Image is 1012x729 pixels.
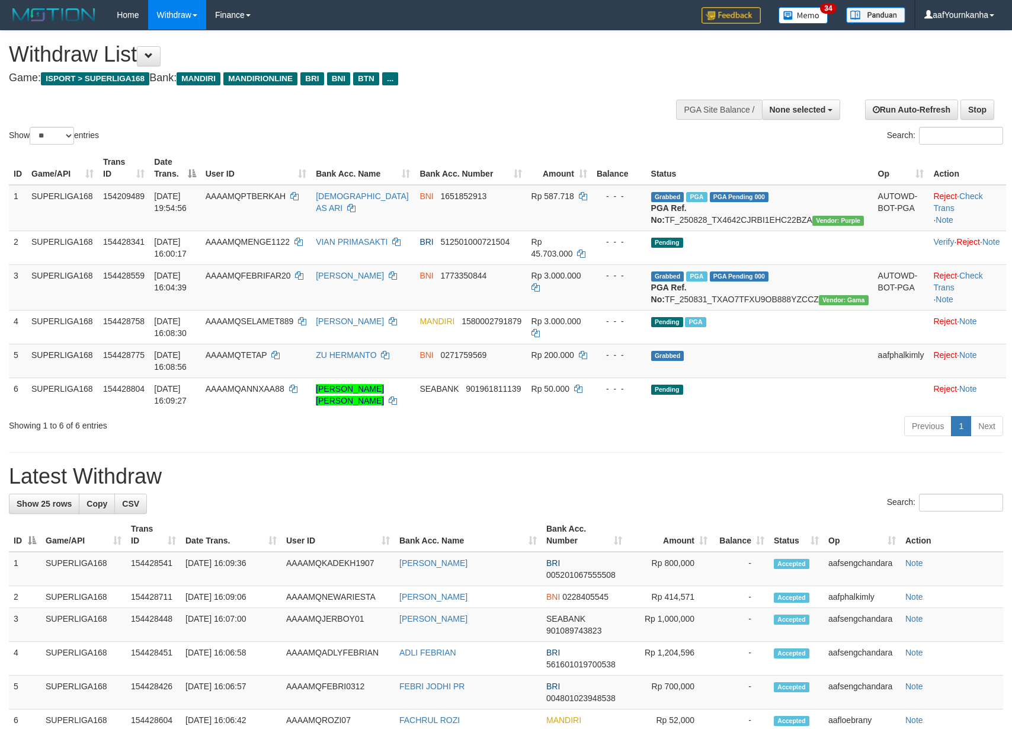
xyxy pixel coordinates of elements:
td: Rp 700,000 [627,676,712,709]
th: ID: activate to sort column descending [9,518,41,552]
span: PGA Pending [710,192,769,202]
a: Note [959,316,977,326]
th: Op: activate to sort column ascending [873,151,929,185]
span: MANDIRI [177,72,220,85]
img: Button%20Memo.svg [779,7,828,24]
th: Balance: activate to sort column ascending [712,518,769,552]
span: [DATE] 19:54:56 [154,191,187,213]
th: Action [928,151,1006,185]
div: - - - [597,383,642,395]
span: Copy 512501000721504 to clipboard [440,237,510,247]
td: 1 [9,552,41,586]
span: Marked by aafsoumeymey [685,317,706,327]
span: PGA Pending [710,271,769,282]
div: - - - [597,190,642,202]
th: Op: activate to sort column ascending [824,518,901,552]
span: 154428559 [103,271,145,280]
a: Check Trans [933,271,982,292]
span: Accepted [774,615,809,625]
a: [PERSON_NAME] [399,614,467,624]
td: Rp 800,000 [627,552,712,586]
td: 2 [9,586,41,608]
a: Stop [960,100,994,120]
th: Bank Acc. Number: activate to sort column ascending [415,151,526,185]
td: 3 [9,264,27,310]
td: 5 [9,676,41,709]
td: AAAAMQJERBOY01 [281,608,395,642]
span: Copy 0271759569 to clipboard [440,350,486,360]
span: BNI [546,592,560,602]
span: Copy 901089743823 to clipboard [546,626,601,635]
td: 154428711 [126,586,181,608]
span: 154428804 [103,384,145,394]
div: - - - [597,270,642,282]
td: aafphalkimly [873,344,929,378]
span: Grabbed [651,192,684,202]
td: AAAAMQNEWARIESTA [281,586,395,608]
td: 2 [9,231,27,264]
a: Copy [79,494,115,514]
span: Vendor URL: https://trx4.1velocity.biz [812,216,864,226]
span: CSV [122,499,139,509]
th: Trans ID: activate to sort column ascending [126,518,181,552]
th: Bank Acc. Number: activate to sort column ascending [542,518,627,552]
th: Amount: activate to sort column ascending [627,518,712,552]
span: BNI [327,72,350,85]
span: 154428775 [103,350,145,360]
td: SUPERLIGA168 [27,378,98,411]
a: ZU HERMANTO [316,350,376,360]
a: [PERSON_NAME] [PERSON_NAME] [316,384,384,405]
span: BNI [419,350,433,360]
a: [DEMOGRAPHIC_DATA] AS ARI [316,191,409,213]
td: AAAAMQADLYFEBRIAN [281,642,395,676]
th: Trans ID: activate to sort column ascending [98,151,149,185]
td: [DATE] 16:06:57 [181,676,281,709]
span: Rp 587.718 [531,191,574,201]
a: Reject [933,316,957,326]
td: [DATE] 16:07:00 [181,608,281,642]
span: Accepted [774,559,809,569]
img: Feedback.jpg [702,7,761,24]
a: [PERSON_NAME] [399,558,467,568]
th: Bank Acc. Name: activate to sort column ascending [311,151,415,185]
td: SUPERLIGA168 [27,264,98,310]
select: Showentries [30,127,74,145]
a: 1 [951,416,971,436]
td: aafsengchandara [824,676,901,709]
span: BRI [546,682,560,691]
a: FACHRUL ROZI [399,715,460,725]
th: Status [646,151,873,185]
td: aafsengchandara [824,552,901,586]
td: SUPERLIGA168 [41,642,126,676]
span: Copy 901961811139 to clipboard [466,384,521,394]
span: BTN [353,72,379,85]
td: aafsengchandara [824,608,901,642]
th: Action [901,518,1003,552]
td: · [928,378,1006,411]
th: Game/API: activate to sort column ascending [27,151,98,185]
img: panduan.png [846,7,905,23]
b: PGA Ref. No: [651,283,687,304]
a: Reject [933,350,957,360]
td: aafsengchandara [824,642,901,676]
td: AUTOWD-BOT-PGA [873,264,929,310]
span: SEABANK [546,614,585,624]
td: 3 [9,608,41,642]
span: Accepted [774,682,809,692]
span: 154428341 [103,237,145,247]
span: BRI [419,237,433,247]
td: SUPERLIGA168 [27,344,98,378]
td: · · [928,231,1006,264]
a: Note [936,295,953,304]
span: AAAAMQTETAP [206,350,267,360]
td: SUPERLIGA168 [27,185,98,231]
span: Copy 004801023948538 to clipboard [546,693,616,703]
a: Note [905,648,923,657]
td: SUPERLIGA168 [41,552,126,586]
span: AAAAMQSELAMET889 [206,316,294,326]
span: Copy 1651852913 to clipboard [440,191,486,201]
td: - [712,586,769,608]
td: Rp 414,571 [627,586,712,608]
span: BRI [546,648,560,657]
td: [DATE] 16:09:36 [181,552,281,586]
